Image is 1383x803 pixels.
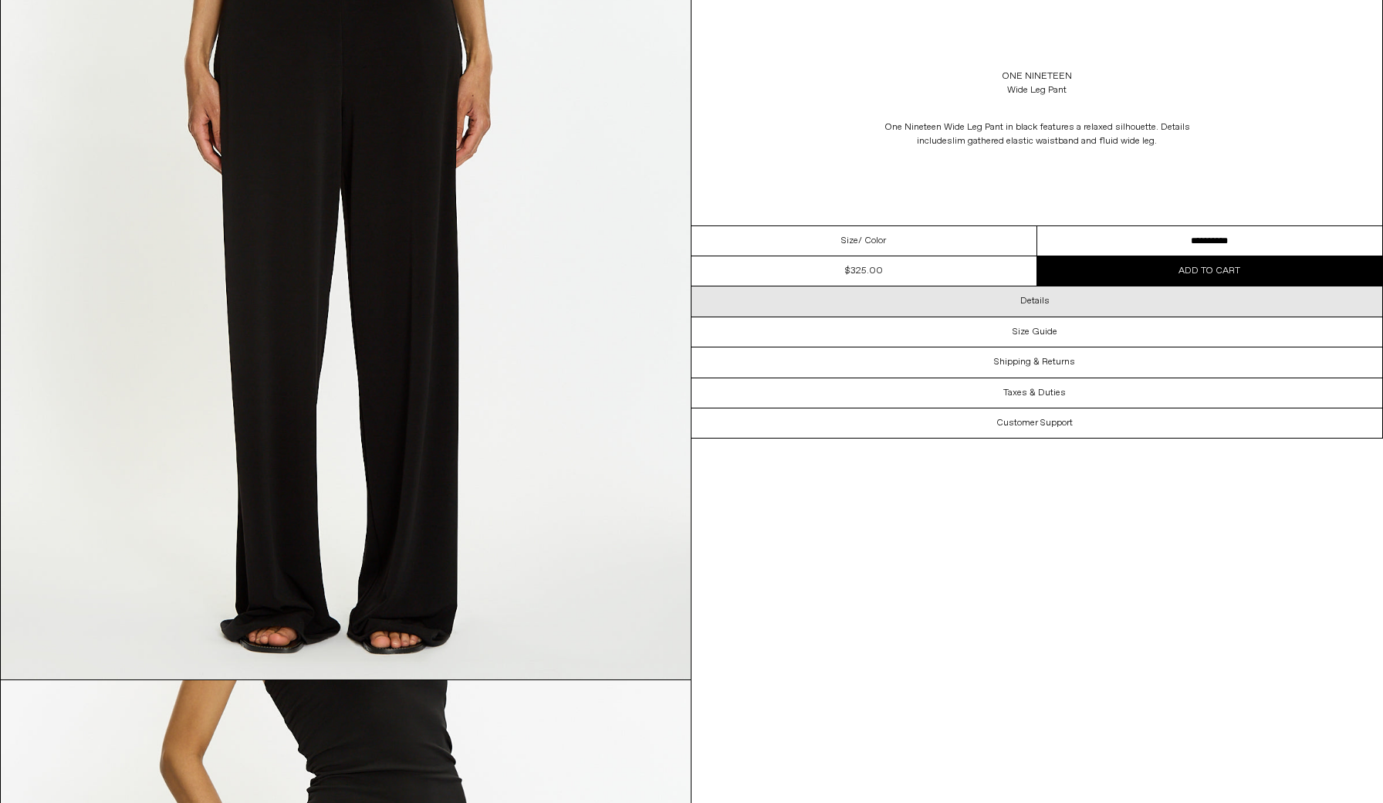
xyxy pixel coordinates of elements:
button: Add to cart [1037,256,1383,286]
span: Size [841,234,858,248]
span: slim gathered elastic waistband and fluid wide leg. [947,135,1157,147]
span: $325.00 [845,265,883,277]
h3: Customer Support [996,418,1073,429]
h3: Size Guide [1013,327,1057,337]
a: One Nineteen [1002,69,1072,83]
span: / Color [858,234,886,248]
h3: Shipping & Returns [994,357,1075,368]
div: Wide Leg Pant [1007,83,1067,97]
span: Add to cart [1178,265,1240,277]
h3: Taxes & Duties [1003,388,1066,398]
p: One Nineteen Wide Leg Pant in black features a relaxed silhouette. Details include [883,113,1192,156]
h3: Details [1020,296,1050,307]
